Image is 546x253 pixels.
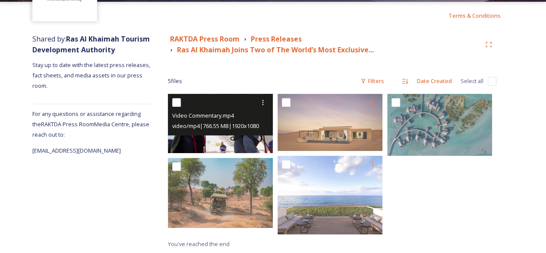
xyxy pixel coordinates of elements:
[32,147,121,154] span: [EMAIL_ADDRESS][DOMAIN_NAME]
[448,12,501,19] span: Terms & Conditions
[168,77,182,85] span: 5 file s
[172,122,259,130] span: video/mp4 | 766.55 MB | 1920 x 1080
[32,110,149,138] span: For any questions or assistance regarding the RAKTDA Press Room Media Centre, please reach out to:
[172,112,234,119] span: Video Commentary.mp4
[413,73,456,90] div: Date Created
[32,34,150,54] strong: Ras Al Khaimah Tourism Development Authority
[32,34,150,54] span: Shared by:
[32,61,151,90] span: Stay up to date with the latest press releases, fact sheets, and media assets in our press room.
[387,94,492,156] img: Anantara Mina Al Arab Ras Al Khaimah Resort Guest Room Over Water Pool Villa Aerial.tif
[278,94,382,151] img: The Ritz-Carlton Ras Al Khaimah, Al Wadi Desert Signature Villa Exterior.jpg
[168,158,273,228] img: Ritz Carlton Ras Al Khaimah Al Wadi -BD Desert Shoot (3).jpg
[278,156,382,234] img: Family Villa Shared Terrace.jpg
[170,34,240,44] strong: RAKTDA Press Room
[448,10,514,21] a: Terms & Conditions
[251,34,302,44] strong: Press Releases
[168,240,230,248] span: You've reached the end
[356,73,388,90] div: Filters
[461,77,483,85] span: Select all
[177,45,374,54] strong: Ras Al Khaimah Joins Two of The World’s Most Exclusive...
